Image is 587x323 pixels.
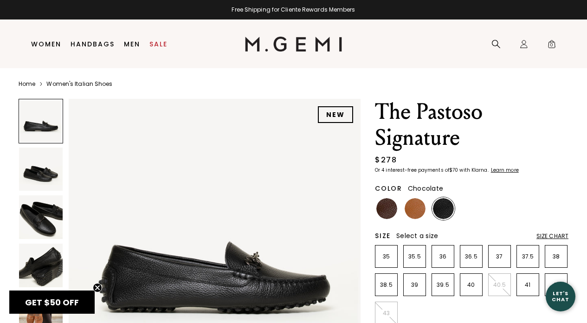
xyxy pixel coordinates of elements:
a: Sale [149,40,168,48]
klarna-placement-style-body: with Klarna [459,167,490,174]
p: 38.5 [375,281,397,289]
p: 35.5 [404,253,426,260]
a: Home [19,80,35,88]
span: Select a size [396,231,438,240]
img: The Pastoso Signature [19,195,63,239]
a: Handbags [71,40,115,48]
span: 0 [547,41,556,51]
p: 35 [375,253,397,260]
p: 36.5 [460,253,482,260]
h2: Color [375,185,402,192]
img: Black [433,198,454,219]
p: 40 [460,281,482,289]
h1: The Pastoso Signature [375,99,568,151]
a: Learn more [490,168,519,173]
img: The Pastoso Signature [19,244,63,287]
h2: Size [375,232,391,239]
klarna-placement-style-cta: Learn more [491,167,519,174]
span: Chocolate [408,184,443,193]
p: 38 [545,253,567,260]
img: Tan [405,198,426,219]
button: Close teaser [93,283,102,292]
span: GET $50 OFF [25,297,79,308]
div: Size Chart [536,233,568,240]
klarna-placement-style-body: Or 4 interest-free payments of [375,167,449,174]
a: Men [124,40,140,48]
div: GET $50 OFFClose teaser [9,291,95,314]
img: The Pastoso Signature [19,148,63,191]
p: 36 [432,253,454,260]
p: 37.5 [517,253,539,260]
p: 40.5 [489,281,510,289]
div: Let's Chat [546,291,575,302]
p: 37 [489,253,510,260]
a: Women [31,40,61,48]
p: 41 [517,281,539,289]
div: $278 [375,155,397,166]
a: Women's Italian Shoes [46,80,112,88]
p: 42 [545,281,567,289]
klarna-placement-style-amount: $70 [449,167,458,174]
img: M.Gemi [245,37,342,52]
div: NEW [318,106,353,123]
p: 39 [404,281,426,289]
img: Chocolate [376,198,397,219]
p: 43 [375,310,397,317]
p: 39.5 [432,281,454,289]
